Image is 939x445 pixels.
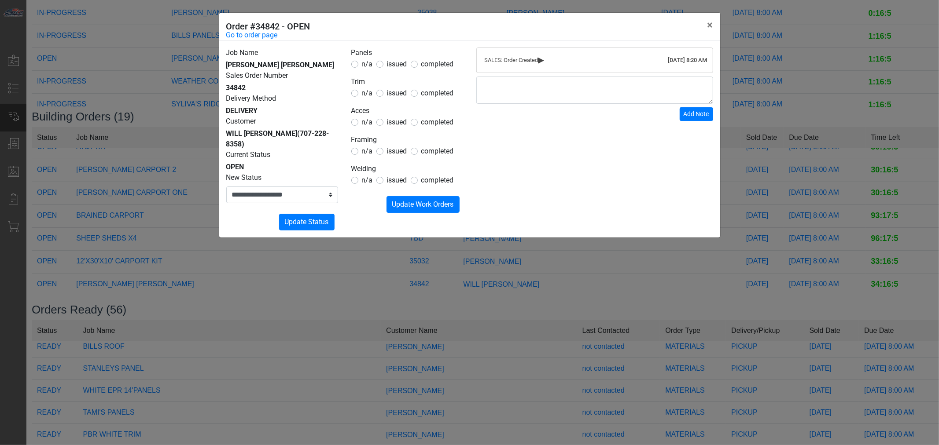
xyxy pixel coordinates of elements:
[421,118,454,126] span: completed
[362,147,373,155] span: n/a
[351,164,463,175] legend: Welding
[362,89,373,97] span: n/a
[387,176,407,184] span: issued
[387,118,407,126] span: issued
[387,147,407,155] span: issued
[226,70,288,81] label: Sales Order Number
[387,60,407,68] span: issued
[387,89,407,97] span: issued
[362,176,373,184] span: n/a
[387,196,460,213] button: Update Work Orders
[351,47,463,59] legend: Panels
[668,56,707,65] div: [DATE] 8:20 AM
[684,110,709,117] span: Add Note
[226,128,338,150] div: WILL [PERSON_NAME]
[680,107,713,121] button: Add Note
[538,57,545,62] span: ▸
[421,89,454,97] span: completed
[226,47,258,58] label: Job Name
[226,30,278,40] a: Go to order page
[362,118,373,126] span: n/a
[226,172,262,183] label: New Status
[226,116,256,127] label: Customer
[226,93,276,104] label: Delivery Method
[285,218,329,226] span: Update Status
[485,56,705,65] div: SALES: Order Created
[362,60,373,68] span: n/a
[421,60,454,68] span: completed
[351,135,463,146] legend: Framing
[700,13,720,37] button: Close
[226,83,338,93] div: 34842
[351,106,463,117] legend: Acces
[226,162,338,172] div: OPEN
[226,106,338,116] div: DELIVERY
[226,150,271,160] label: Current Status
[279,214,335,230] button: Update Status
[392,200,454,208] span: Update Work Orders
[351,77,463,88] legend: Trim
[421,176,454,184] span: completed
[226,20,310,33] h5: Order #34842 - OPEN
[226,61,335,69] span: [PERSON_NAME] [PERSON_NAME]
[421,147,454,155] span: completed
